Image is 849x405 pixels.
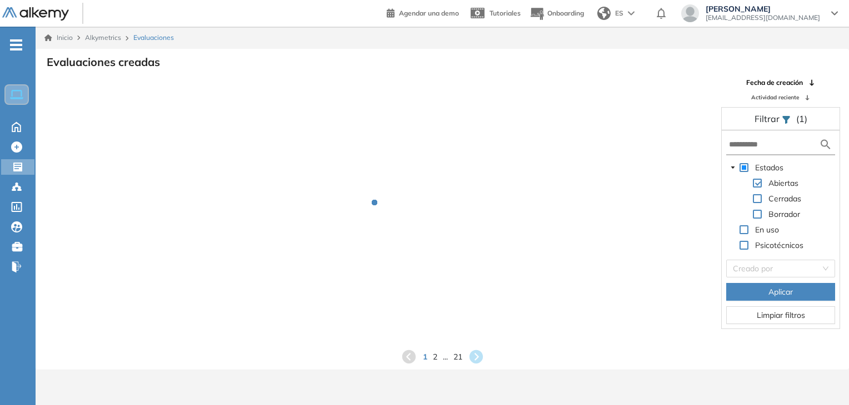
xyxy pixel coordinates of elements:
span: 1 [423,351,427,363]
span: 21 [453,351,462,363]
img: Logo [2,7,69,21]
span: Borrador [766,207,802,221]
span: [EMAIL_ADDRESS][DOMAIN_NAME] [706,13,820,22]
span: Cerradas [768,194,801,204]
button: Onboarding [530,2,584,26]
img: arrow [628,11,635,16]
span: Cerradas [766,192,803,205]
span: Borrador [768,209,800,219]
span: Alkymetrics [85,33,121,42]
h3: Evaluaciones creadas [47,55,160,69]
span: caret-down [730,165,736,170]
i: - [10,44,22,46]
span: Evaluaciones [133,33,174,43]
span: Onboarding [547,9,584,17]
a: Agendar una demo [387,6,459,19]
span: Abiertas [766,176,801,190]
span: Tutoriales [490,9,521,17]
span: En uso [755,225,779,235]
span: En uso [753,223,781,236]
span: Psicotécnicos [753,239,806,252]
span: (1) [796,112,807,125]
img: world [597,7,611,20]
span: Estados [755,163,783,173]
span: Abiertas [768,178,798,188]
span: Filtrar [755,113,782,124]
span: Agendar una demo [399,9,459,17]
span: ... [443,351,448,363]
span: Fecha de creación [746,78,803,88]
img: search icon [819,138,832,151]
span: Actividad reciente [751,93,799,102]
span: 2 [433,351,437,363]
span: Estados [753,161,786,174]
span: Psicotécnicos [755,240,803,250]
span: Aplicar [768,286,793,298]
button: Aplicar [726,283,835,301]
span: Limpiar filtros [757,309,805,321]
button: Limpiar filtros [726,306,835,324]
span: [PERSON_NAME] [706,4,820,13]
span: ES [615,8,623,18]
a: Inicio [44,33,73,43]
